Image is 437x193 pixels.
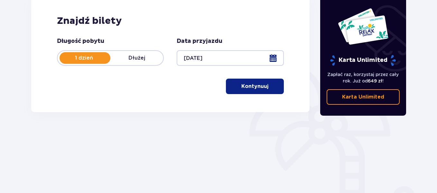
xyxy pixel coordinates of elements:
button: Kontynuuj [226,79,284,94]
span: 649 zł [368,78,382,83]
p: Długość pobytu [57,37,104,45]
p: Karta Unlimited [330,55,396,66]
h2: Znajdź bilety [57,15,284,27]
p: Karta Unlimited [342,93,384,101]
p: 1 dzień [58,54,110,62]
p: Dłużej [110,54,163,62]
a: Karta Unlimited [327,89,400,105]
p: Zapłać raz, korzystaj przez cały rok. Już od ! [327,71,400,84]
p: Data przyjazdu [177,37,222,45]
p: Kontynuuj [241,83,268,90]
